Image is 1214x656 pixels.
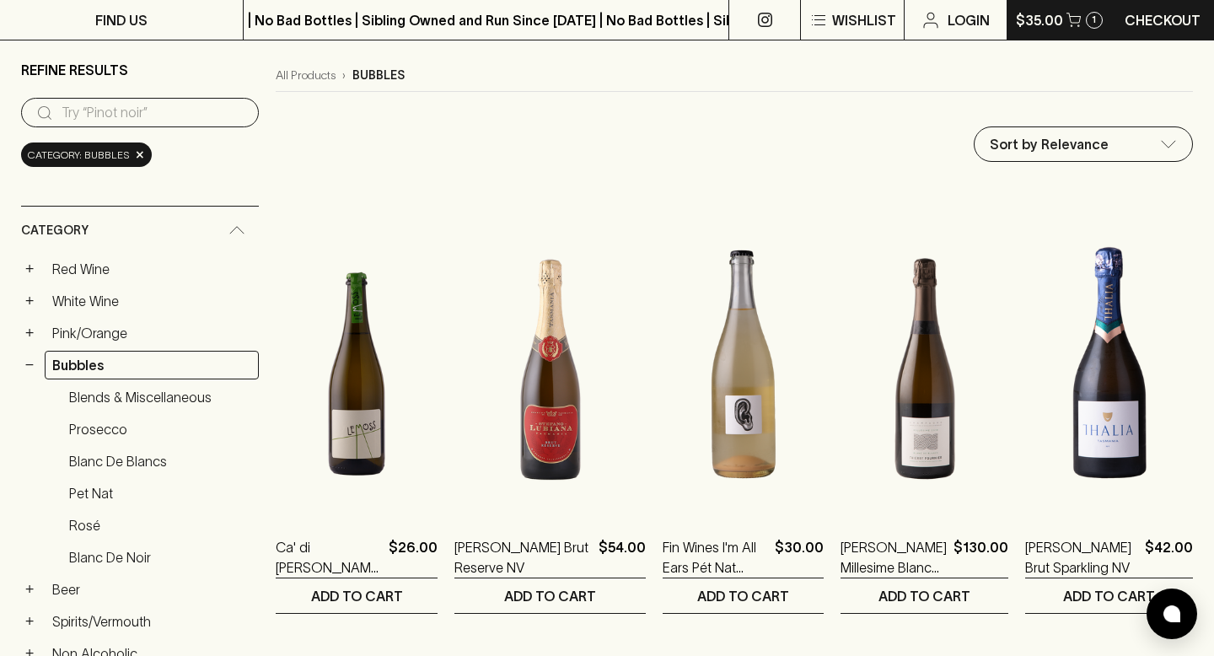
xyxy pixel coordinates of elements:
button: + [21,293,38,309]
button: − [21,357,38,374]
p: Sort by Relevance [990,134,1109,154]
p: Refine Results [21,60,128,80]
a: [PERSON_NAME] Millesime Blanc de Blancs 2018 [841,537,947,578]
p: ADD TO CART [1063,586,1155,606]
p: ADD TO CART [878,586,970,606]
span: Category [21,220,89,241]
p: ADD TO CART [504,586,596,606]
a: Pink/Orange [45,319,259,347]
a: Red Wine [45,255,259,283]
p: FIND US [95,10,148,30]
img: Fin Wines I'm All Ears Pét Nat 2024 [663,217,824,512]
a: White Wine [45,287,259,315]
span: × [135,146,145,164]
p: ADD TO CART [311,586,403,606]
button: ADD TO CART [276,578,438,613]
a: Blanc de Noir [62,543,259,572]
button: + [21,325,38,341]
p: $130.00 [953,537,1008,578]
button: ADD TO CART [663,578,824,613]
a: Beer [45,575,259,604]
p: $35.00 [1016,10,1063,30]
button: ADD TO CART [841,578,1008,613]
p: › [342,67,346,84]
p: $54.00 [599,537,646,578]
p: $30.00 [775,537,824,578]
img: Stefano Lubiana Brut Reserve NV [454,217,646,512]
img: Thalia Brut Sparkling NV [1025,217,1193,512]
div: Sort by Relevance [975,127,1192,161]
p: Login [948,10,990,30]
a: Prosecco [62,415,259,444]
p: Wishlist [832,10,896,30]
a: Rosé [62,511,259,540]
p: bubbles [352,67,405,84]
a: Spirits/Vermouth [45,607,259,636]
div: Category [21,207,259,255]
button: + [21,261,38,277]
img: bubble-icon [1163,605,1180,622]
button: ADD TO CART [1025,578,1193,613]
a: Ca' di [PERSON_NAME] Frizzante 2020 [276,537,382,578]
button: + [21,581,38,598]
p: $42.00 [1145,537,1193,578]
input: Try “Pinot noir” [62,99,245,126]
button: + [21,613,38,630]
p: Checkout [1125,10,1201,30]
a: Blanc de Blancs [62,447,259,476]
a: All Products [276,67,336,84]
button: ADD TO CART [454,578,646,613]
p: $26.00 [389,537,438,578]
a: Pet Nat [62,479,259,508]
a: Blends & Miscellaneous [62,383,259,411]
a: [PERSON_NAME] Brut Sparkling NV [1025,537,1138,578]
a: [PERSON_NAME] Brut Reserve NV [454,537,592,578]
span: Category: bubbles [28,147,130,164]
p: ADD TO CART [697,586,789,606]
img: Thierry Fournier Millesime Blanc de Blancs 2018 [841,217,1008,512]
a: Bubbles [45,351,259,379]
a: Fin Wines I'm All Ears Pét Nat 2024 [663,537,768,578]
p: 1 [1092,15,1096,24]
img: Ca' di Rajo Lemoss Frizzante 2020 [276,217,438,512]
